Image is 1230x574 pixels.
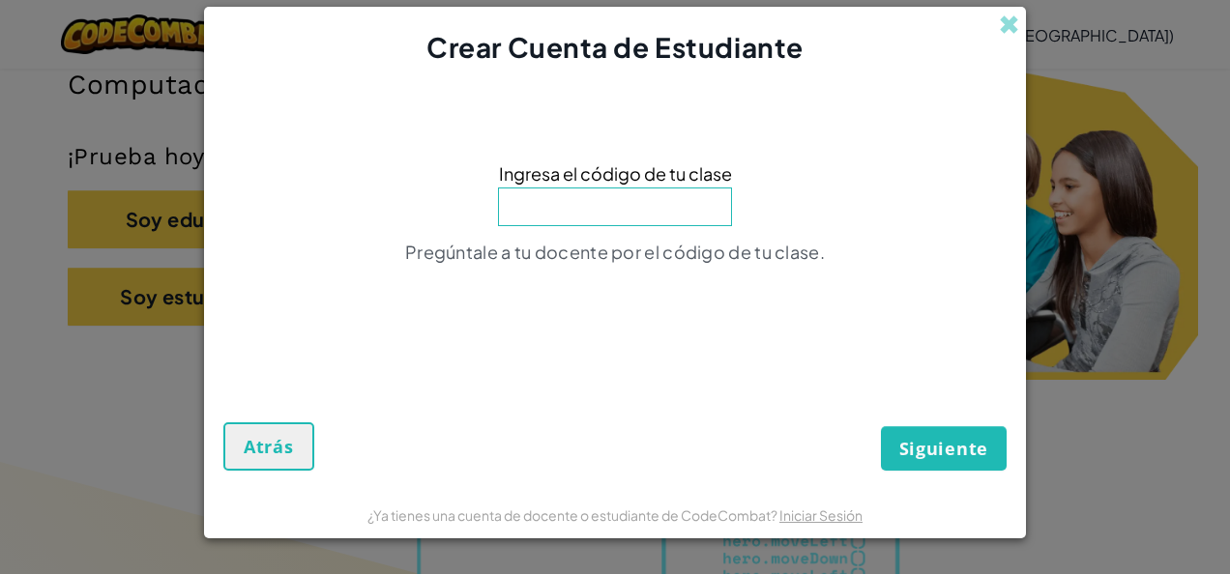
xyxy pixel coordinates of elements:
span: Pregúntale a tu docente por el código de tu clase. [405,241,825,263]
span: Crear Cuenta de Estudiante [426,30,804,64]
span: Atrás [244,435,294,458]
button: Siguiente [881,426,1007,471]
a: Iniciar Sesión [779,506,863,524]
span: Ingresa el código de tu clase [499,159,732,187]
span: ¿Ya tienes una cuenta de docente o estudiante de CodeCombat? [367,506,779,524]
button: Atrás [223,422,314,471]
span: Siguiente [899,437,988,460]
